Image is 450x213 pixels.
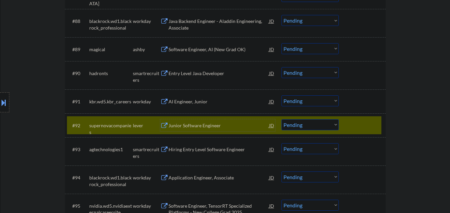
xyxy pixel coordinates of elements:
div: JD [268,200,275,212]
div: workday [133,98,160,105]
div: Application Engineer, Associate [169,174,269,181]
div: lever [133,122,160,129]
div: #88 [72,18,84,25]
div: Entry Level Java Developer [169,70,269,77]
div: JD [268,171,275,183]
div: workday [133,203,160,209]
div: JD [268,119,275,131]
div: ashby [133,46,160,53]
div: Junior Software Engineer [169,122,269,129]
div: Java Backend Engineer - Aladdin Engineering, Associate [169,18,269,31]
div: blackrock.wd1.blackrock_professional [89,18,133,31]
div: AI Engineer, Junior [169,98,269,105]
div: JD [268,95,275,107]
div: Hiring Entry Level Software Engineer [169,146,269,153]
div: JD [268,67,275,79]
div: Software Engineer, AI (New Grad OK) [169,46,269,53]
div: workday [133,18,160,25]
div: JD [268,143,275,155]
div: blackrock.wd1.blackrock_professional [89,174,133,187]
div: JD [268,43,275,55]
div: smartrecruiters [133,70,160,83]
div: JD [268,15,275,27]
div: smartrecruiters [133,146,160,159]
div: workday [133,174,160,181]
div: #95 [72,203,84,209]
div: #94 [72,174,84,181]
